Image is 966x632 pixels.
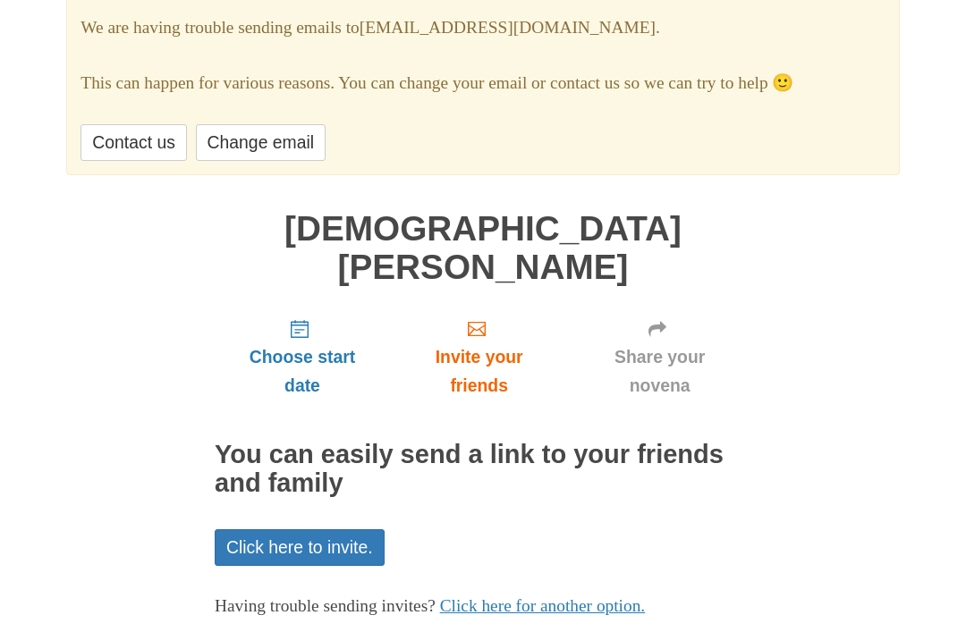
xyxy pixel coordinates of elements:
a: Choose start date [215,304,390,410]
span: Share your novena [586,342,733,401]
a: Invite your friends [390,304,568,410]
a: Contact us [80,124,187,161]
a: Share your novena [568,304,751,410]
a: Click here to invite. [215,529,385,566]
span: Having trouble sending invites? [215,596,436,615]
span: Invite your friends [408,342,550,401]
a: Change email [196,124,326,161]
p: This can happen for various reasons. You can change your email or contact us so we can try to help 🙂 [80,69,885,98]
span: Choose start date [233,342,372,401]
p: We are having trouble sending emails to [EMAIL_ADDRESS][DOMAIN_NAME] . [80,13,885,43]
a: Click here for another option. [440,596,646,615]
h2: You can easily send a link to your friends and family [215,441,751,498]
h1: [DEMOGRAPHIC_DATA][PERSON_NAME] [215,210,751,286]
